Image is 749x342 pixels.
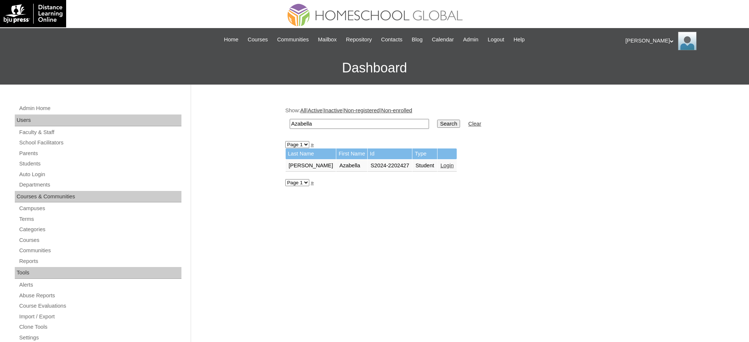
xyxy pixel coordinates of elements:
a: Course Evaluations [18,301,181,311]
input: Search [290,119,429,129]
a: Contacts [377,35,406,44]
td: Last Name [286,148,336,159]
img: logo-white.png [4,4,62,24]
a: Clear [468,121,481,127]
span: Contacts [381,35,402,44]
div: Courses & Communities [15,191,181,203]
a: All [300,107,306,113]
a: Blog [408,35,426,44]
a: Auto Login [18,170,181,179]
a: Abuse Reports [18,291,181,300]
span: Calendar [432,35,454,44]
div: [PERSON_NAME] [626,32,742,50]
a: » [311,141,314,147]
a: Communities [18,246,181,255]
img: Ariane Ebuen [678,32,697,50]
a: » [311,179,314,185]
span: Home [224,35,238,44]
td: S2024-2202427 [368,160,412,172]
div: Tools [15,267,181,279]
a: Import / Export [18,312,181,321]
a: School Facilitators [18,138,181,147]
a: Terms [18,215,181,224]
a: Calendar [428,35,457,44]
a: Logout [484,35,508,44]
a: Students [18,159,181,168]
a: Courses [18,236,181,245]
h3: Dashboard [4,51,745,85]
a: Campuses [18,204,181,213]
a: Admin Home [18,104,181,113]
span: Blog [412,35,422,44]
a: Departments [18,180,181,189]
a: Non-registered [344,107,380,113]
a: Faculty & Staff [18,128,181,137]
span: Repository [346,35,372,44]
a: Mailbox [314,35,341,44]
td: First Name [336,148,367,159]
a: Login [440,163,454,168]
a: Courses [244,35,272,44]
a: Active [308,107,323,113]
a: Non-enrolled [381,107,412,113]
span: Help [514,35,525,44]
a: Admin [459,35,482,44]
a: Inactive [324,107,343,113]
a: Help [510,35,528,44]
td: Id [368,148,412,159]
td: Type [412,148,437,159]
a: Repository [342,35,375,44]
span: Courses [248,35,268,44]
td: [PERSON_NAME] [286,160,336,172]
td: Azabella [336,160,367,172]
a: Communities [273,35,313,44]
td: Student [412,160,437,172]
div: Show: | | | | [285,107,651,133]
span: Communities [277,35,309,44]
span: Admin [463,35,479,44]
a: Clone Tools [18,322,181,332]
a: Alerts [18,280,181,290]
a: Home [220,35,242,44]
a: Categories [18,225,181,234]
a: Reports [18,257,181,266]
input: Search [437,120,460,128]
span: Mailbox [318,35,337,44]
span: Logout [488,35,504,44]
div: Users [15,114,181,126]
a: Parents [18,149,181,158]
